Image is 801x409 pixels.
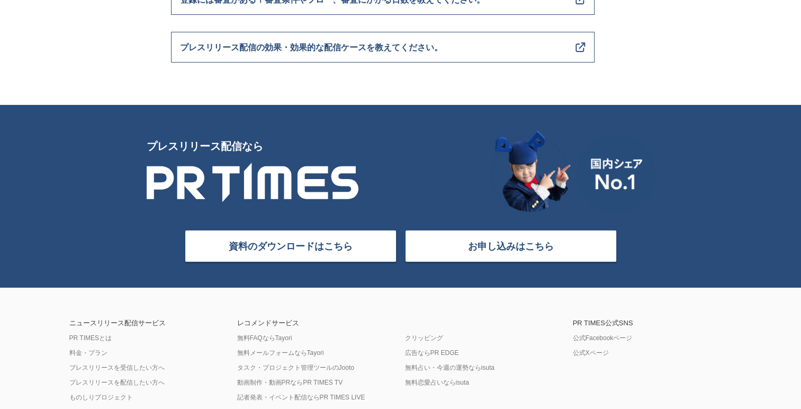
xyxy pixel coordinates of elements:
[573,319,633,327] div: PR TIMES公式SNS
[237,319,299,327] div: レコメンドサービス
[491,130,655,213] img: 国内シェア No.1
[405,363,494,372] a: 無料占い・今週の運勢ならisuta
[237,363,354,372] a: タスク・プロジェクト管理ツールのJooto
[405,349,459,357] a: 広告ならPR EDGE
[69,349,107,357] a: 料金・プラン
[405,378,469,387] a: 無料恋愛占いならisuta
[147,130,358,162] p: プレスリリース配信なら
[69,319,166,327] div: ニュースリリース配信サービス
[237,393,365,402] a: 記者発表・イベント配信ならPR TIMES LIVE
[147,162,358,202] img: PR TIMES
[69,363,165,372] a: プレスリリースを受信したい方へ
[69,378,165,387] a: プレスリリースを配信したい方へ
[237,334,292,342] a: 無料FAQならTayori
[171,32,595,63] a: プレスリリース配信の効果・効果的な配信ケースを教えてください。
[405,230,617,262] a: お申し込みはこちら
[405,334,443,342] a: クリッピング
[69,334,112,342] a: PR TIMESとは
[237,378,343,387] a: 動画制作・動画PRならPR TIMES TV
[185,230,397,262] a: 資料のダウンロードはこちら
[237,349,324,357] a: 無料メールフォームならTayori
[69,393,133,402] a: ものしりプロジェクト
[180,41,443,55] span: プレスリリース配信の効果・効果的な配信ケースを教えてください。
[573,349,609,357] a: 公式Xページ
[573,334,633,342] a: 公式Facebookページ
